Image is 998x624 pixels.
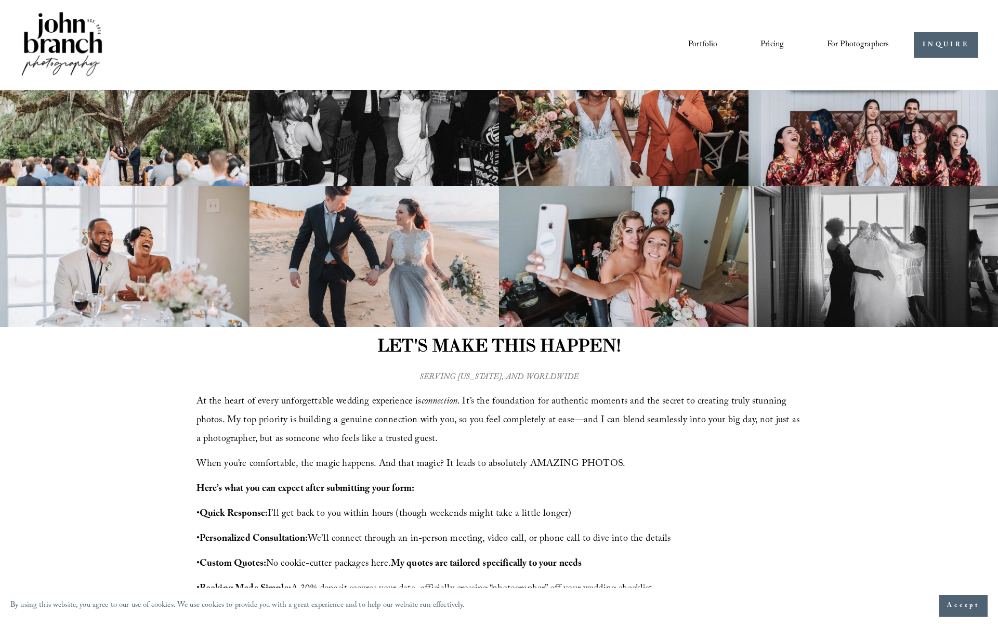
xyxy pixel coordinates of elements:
[939,595,988,617] button: Accept
[196,581,655,597] span: • A 30% deposit secures your date, officially crossing “photographer” off your wedding checklist.
[196,556,582,573] span: • No cookie-cutter packages here.
[20,10,104,80] img: John Branch IV Photography
[249,186,499,327] img: Wedding couple holding hands on a beach, dressed in formal attire.
[10,599,465,614] p: By using this website, you agree to our use of cookies. We use cookies to provide you with a grea...
[249,45,499,186] img: A bride and groom energetically entering a wedding reception with guests cheering and clapping, s...
[200,506,268,523] strong: Quick Response:
[196,506,572,523] span: • I’ll get back to you within hours (though weekends might take a little longer)
[827,36,889,54] a: folder dropdown
[200,556,266,573] strong: Custom Quotes:
[377,334,621,356] strong: LET'S MAKE THIS HAPPEN!
[196,457,625,473] span: When you’re comfortable, the magic happens. And that magic? It leads to absolutely AMAZING PHOTOS.
[422,394,458,410] em: connection
[196,531,671,548] span: • We’ll connect through an in-person meeting, video call, or phone call to dive into the details
[914,32,978,58] a: INQUIRE
[200,581,291,597] strong: Booking Made Simple:
[748,45,998,186] img: Group of people wearing floral robes, smiling and laughing, seated on a bed with a large white la...
[499,45,748,186] img: Bride and groom walking down the aisle in wedding attire, bride holding bouquet.
[196,482,414,498] strong: Here’s what you can expect after submitting your form:
[391,556,582,573] strong: My quotes are tailored specifically to your needs
[947,601,980,611] span: Accept
[827,37,889,53] span: For Photographers
[200,531,308,548] strong: Personalized Consultation:
[196,394,802,448] span: At the heart of every unforgettable wedding experience is . It’s the foundation for authentic mom...
[499,186,748,327] img: Three women taking a selfie in a room, dressed for a special occasion. The woman in front holds a...
[688,36,717,54] a: Portfolio
[760,36,784,54] a: Pricing
[748,186,998,327] img: Two women holding up a wedding dress in front of a window, one in a dark dress and the other in a...
[419,371,579,385] em: SERVING [US_STATE], AND WORLDWIDE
